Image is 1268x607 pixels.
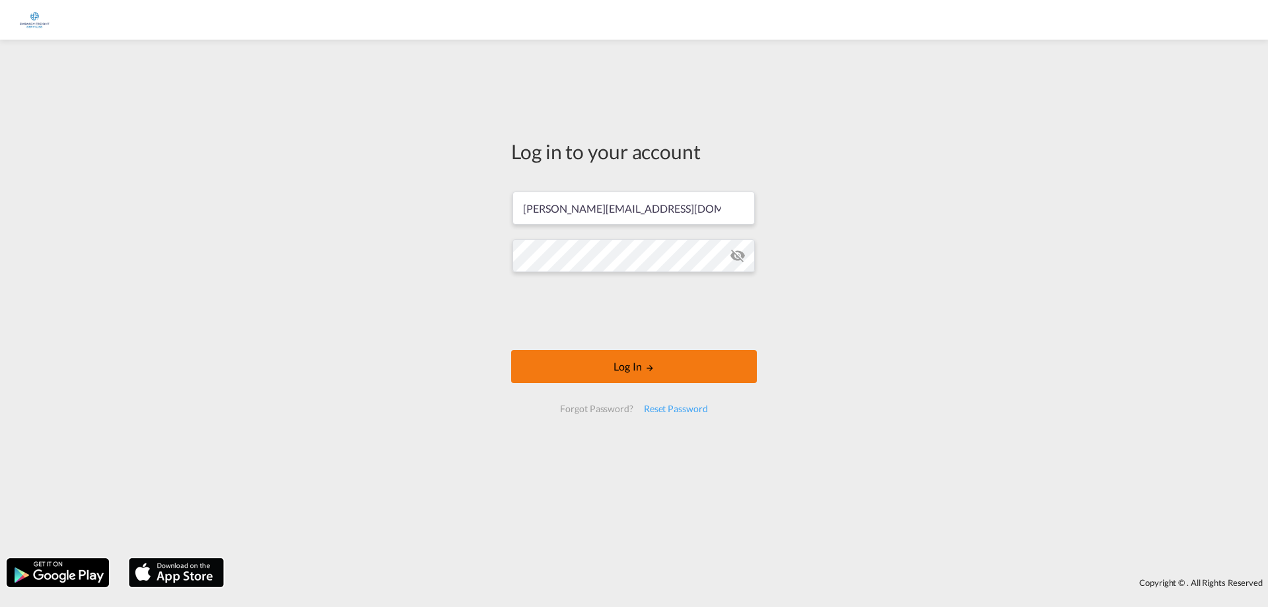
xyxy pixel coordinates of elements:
[5,557,110,589] img: google.png
[20,5,50,35] img: e1326340b7c511ef854e8d6a806141ad.jpg
[511,350,757,383] button: LOGIN
[230,571,1268,594] div: Copyright © . All Rights Reserved
[534,285,734,337] iframe: reCAPTCHA
[511,137,757,165] div: Log in to your account
[127,557,225,589] img: apple.png
[730,248,746,264] md-icon: icon-eye-off
[639,397,713,421] div: Reset Password
[555,397,638,421] div: Forgot Password?
[512,192,755,225] input: Enter email/phone number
